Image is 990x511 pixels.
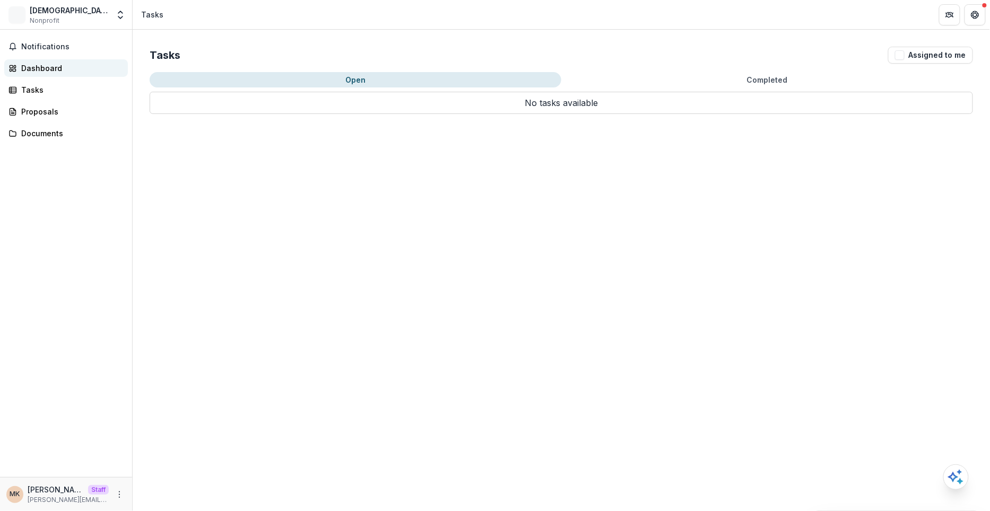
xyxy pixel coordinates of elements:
[30,5,109,16] div: [DEMOGRAPHIC_DATA] League for the Handicapped (Inspiration MInistries)
[888,47,973,64] button: Assigned to me
[4,103,128,120] a: Proposals
[137,7,168,22] nav: breadcrumb
[4,59,128,77] a: Dashboard
[150,92,973,114] p: No tasks available
[113,4,128,25] button: Open entity switcher
[21,42,124,51] span: Notifications
[4,125,128,142] a: Documents
[88,485,109,495] p: Staff
[561,72,973,87] button: Completed
[30,16,59,25] span: Nonprofit
[21,128,119,139] div: Documents
[21,84,119,95] div: Tasks
[141,9,163,20] div: Tasks
[113,488,126,501] button: More
[965,4,986,25] button: Get Help
[28,495,109,505] p: [PERSON_NAME][EMAIL_ADDRESS][DOMAIN_NAME]
[21,63,119,74] div: Dashboard
[4,38,128,55] button: Notifications
[150,49,180,61] h2: Tasks
[10,491,20,498] div: Maya Kuppermann
[939,4,960,25] button: Partners
[150,72,561,87] button: Open
[4,81,128,99] a: Tasks
[21,106,119,117] div: Proposals
[943,464,969,490] button: Open AI Assistant
[28,484,84,495] p: [PERSON_NAME]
